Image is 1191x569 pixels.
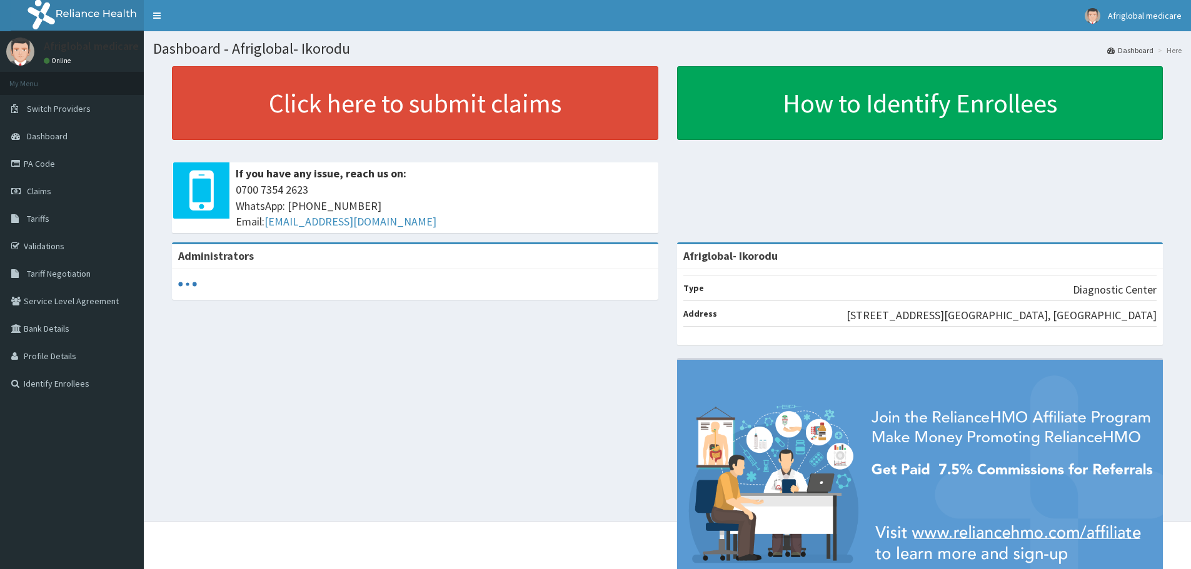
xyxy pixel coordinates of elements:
[847,307,1157,324] p: [STREET_ADDRESS][GEOGRAPHIC_DATA], [GEOGRAPHIC_DATA]
[27,186,51,197] span: Claims
[236,182,652,230] span: 0700 7354 2623 WhatsApp: [PHONE_NUMBER] Email:
[683,282,704,294] b: Type
[178,275,197,294] svg: audio-loading
[44,56,74,65] a: Online
[27,268,91,279] span: Tariff Negotiation
[1085,8,1100,24] img: User Image
[236,166,406,181] b: If you have any issue, reach us on:
[264,214,436,229] a: [EMAIL_ADDRESS][DOMAIN_NAME]
[1108,10,1182,21] span: Afriglobal medicare
[683,249,778,263] strong: Afriglobal- Ikorodu
[178,249,254,263] b: Administrators
[27,213,49,224] span: Tariffs
[27,103,91,114] span: Switch Providers
[1073,282,1157,298] p: Diagnostic Center
[1155,45,1182,56] li: Here
[683,308,717,319] b: Address
[677,66,1163,140] a: How to Identify Enrollees
[172,66,658,140] a: Click here to submit claims
[27,131,68,142] span: Dashboard
[44,41,139,52] p: Afriglobal medicare
[1107,45,1153,56] a: Dashboard
[6,37,34,66] img: User Image
[153,41,1182,57] h1: Dashboard - Afriglobal- Ikorodu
